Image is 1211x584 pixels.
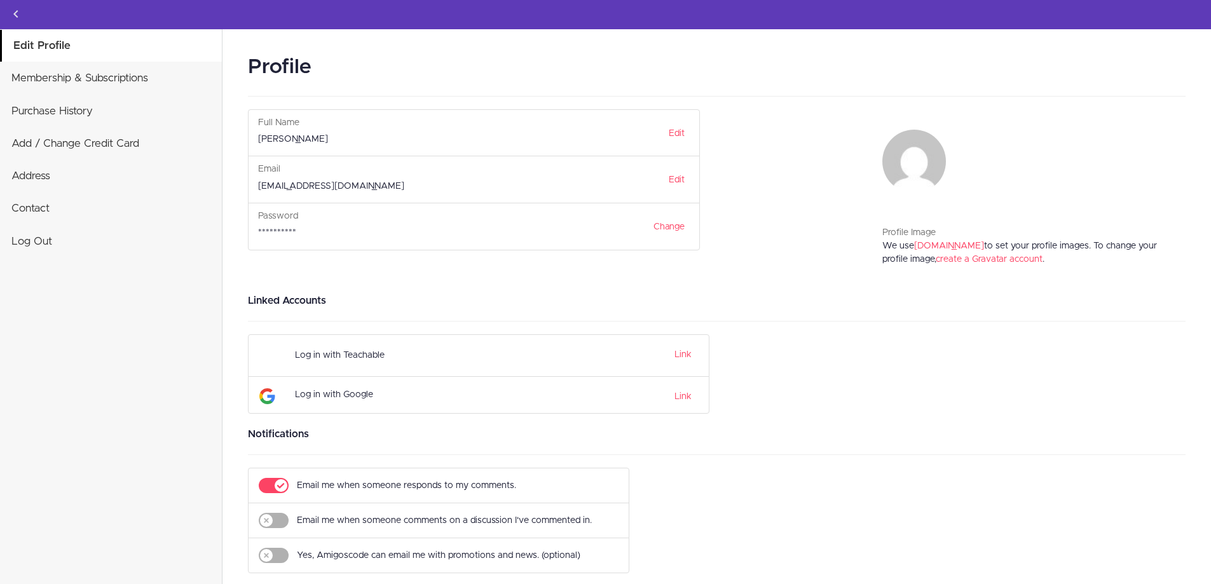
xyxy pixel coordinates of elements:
[674,388,692,404] a: Link
[2,30,222,62] a: Edit Profile
[671,346,692,362] button: Link
[248,52,1186,83] h2: Profile
[295,383,580,407] div: Log in with Google
[882,130,946,193] img: areeeebbbb@gmail.com
[882,240,1176,280] div: We use to set your profile images. To change your profile image, .
[258,473,619,498] form: Email me when someone responds to my comments.
[259,388,275,404] img: Google Logo
[248,426,1186,442] h3: Notifications
[295,344,580,367] div: Log in with Teachable
[248,293,1186,308] h3: Linked Accounts
[660,123,693,144] a: Edit
[258,508,619,533] form: Email me when someone comments on a discussion I've commented in.
[258,543,619,567] form: Yes, Amigoscode can email me with promotions and news. (optional)
[258,116,299,130] label: Full Name
[674,350,692,359] a: Link
[936,255,1043,264] a: create a Gravatar account
[645,216,693,238] a: Change
[258,210,298,223] label: Password
[8,6,24,22] svg: Back to courses
[660,169,693,191] a: Edit
[882,226,1176,240] div: Profile Image
[258,163,280,176] label: Email
[914,241,984,250] a: [DOMAIN_NAME]
[258,180,404,193] label: [EMAIL_ADDRESS][DOMAIN_NAME]
[258,133,328,146] label: [PERSON_NAME]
